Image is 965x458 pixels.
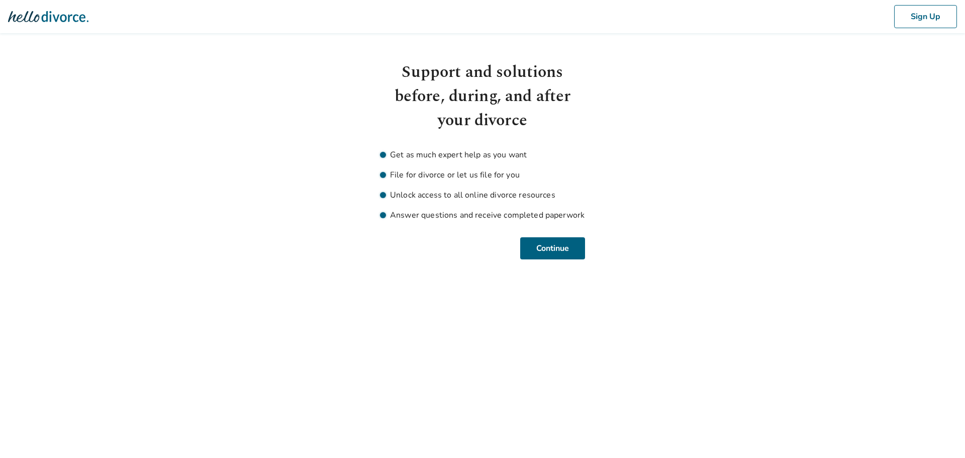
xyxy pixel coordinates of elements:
button: Continue [520,237,585,259]
li: Get as much expert help as you want [380,149,585,161]
h1: Support and solutions before, during, and after your divorce [380,60,585,133]
button: Sign Up [894,5,957,28]
img: Hello Divorce Logo [8,7,88,27]
li: Answer questions and receive completed paperwork [380,209,585,221]
li: File for divorce or let us file for you [380,169,585,181]
li: Unlock access to all online divorce resources [380,189,585,201]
